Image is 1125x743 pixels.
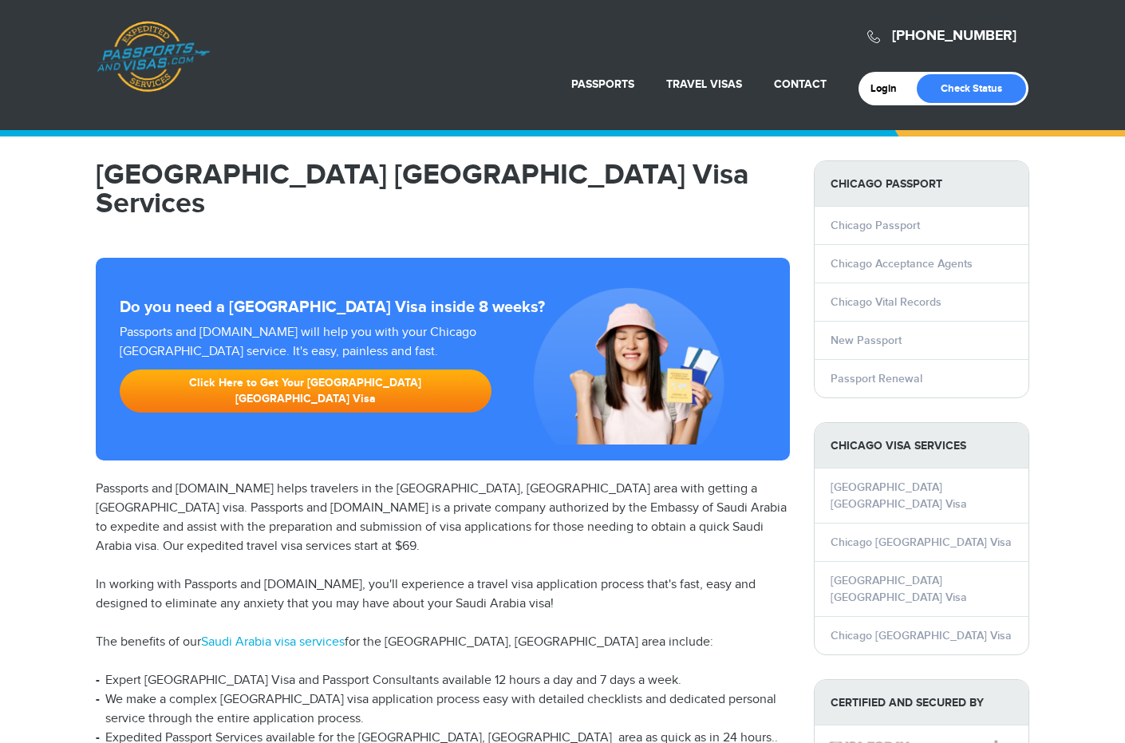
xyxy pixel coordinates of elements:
a: Contact [774,77,827,91]
p: The benefits of our for the [GEOGRAPHIC_DATA], [GEOGRAPHIC_DATA] area include: [96,633,790,652]
a: Passport Renewal [831,372,922,385]
a: Chicago Passport [831,219,920,232]
strong: Chicago Passport [815,161,1028,207]
a: Chicago [GEOGRAPHIC_DATA] Visa [831,629,1012,642]
li: We make a complex [GEOGRAPHIC_DATA] visa application process easy with detailed checklists and de... [96,690,790,729]
h1: [GEOGRAPHIC_DATA] [GEOGRAPHIC_DATA] Visa Services [96,160,790,218]
p: In working with Passports and [DOMAIN_NAME], you'll experience a travel visa application process ... [96,575,790,614]
a: New Passport [831,334,902,347]
strong: Chicago Visa Services [815,423,1028,468]
a: Travel Visas [666,77,742,91]
strong: Do you need a [GEOGRAPHIC_DATA] Visa inside 8 weeks? [120,298,766,317]
a: [GEOGRAPHIC_DATA] [GEOGRAPHIC_DATA] Visa [831,574,967,604]
a: Click Here to Get Your [GEOGRAPHIC_DATA] [GEOGRAPHIC_DATA] Visa [120,370,491,413]
a: [GEOGRAPHIC_DATA] [GEOGRAPHIC_DATA] Visa [831,480,967,511]
a: Chicago Vital Records [831,295,941,309]
a: [PHONE_NUMBER] [892,27,1016,45]
p: Passports and [DOMAIN_NAME] helps travelers in the [GEOGRAPHIC_DATA], [GEOGRAPHIC_DATA] area with... [96,480,790,556]
a: Passports & [DOMAIN_NAME] [97,21,210,93]
a: Chicago [GEOGRAPHIC_DATA] Visa [831,536,1012,549]
a: Passports [571,77,634,91]
div: Passports and [DOMAIN_NAME] will help you with your Chicago [GEOGRAPHIC_DATA] service. It's easy,... [113,323,498,421]
li: Expert [GEOGRAPHIC_DATA] Visa and Passport Consultants available 12 hours a day and 7 days a week. [96,671,790,690]
a: Login [870,82,908,95]
strong: Certified and Secured by [815,680,1028,725]
a: Saudi Arabia visa services [201,634,345,650]
a: Check Status [917,74,1026,103]
a: Chicago Acceptance Agents [831,257,973,271]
